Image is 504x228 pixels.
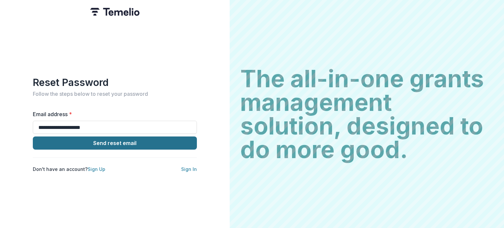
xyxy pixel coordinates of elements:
h1: Reset Password [33,76,197,88]
img: Temelio [90,8,139,16]
h2: Follow the steps below to reset your password [33,91,197,97]
a: Sign Up [88,166,105,172]
button: Send reset email [33,136,197,150]
p: Don't have an account? [33,166,105,173]
label: Email address [33,110,193,118]
a: Sign In [181,166,197,172]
